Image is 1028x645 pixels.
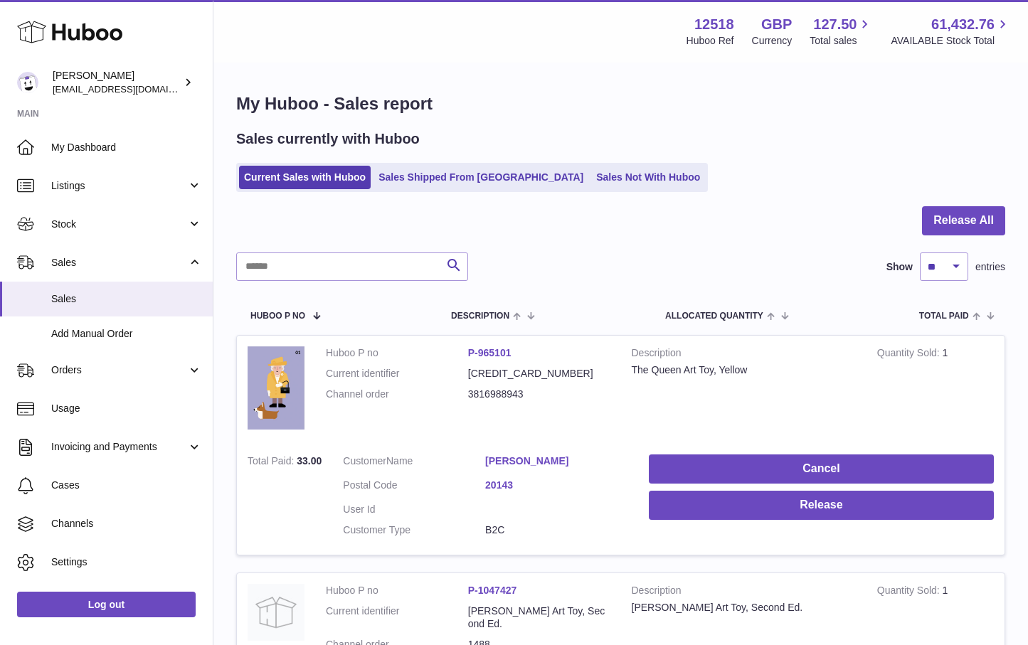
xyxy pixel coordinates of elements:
[761,15,792,34] strong: GBP
[752,34,793,48] div: Currency
[53,83,209,95] span: [EMAIL_ADDRESS][DOMAIN_NAME]
[665,311,763,321] span: ALLOCATED Quantity
[239,166,371,189] a: Current Sales with Huboo
[922,206,1005,235] button: Release All
[248,584,304,641] img: no-photo.jpg
[326,604,468,631] dt: Current identifier
[250,311,305,321] span: Huboo P no
[813,15,857,34] span: 127.50
[891,15,1011,48] a: 61,432.76 AVAILABLE Stock Total
[591,166,705,189] a: Sales Not With Huboo
[297,455,322,467] span: 33.00
[649,491,994,520] button: Release
[343,454,485,471] dt: Name
[326,346,468,360] dt: Huboo P no
[343,479,485,496] dt: Postal Code
[51,440,187,454] span: Invoicing and Payments
[326,584,468,597] dt: Huboo P no
[891,34,1011,48] span: AVAILABLE Stock Total
[975,260,1005,274] span: entries
[649,454,994,484] button: Cancel
[51,141,202,154] span: My Dashboard
[248,455,297,470] strong: Total Paid
[451,311,509,321] span: Description
[51,292,202,306] span: Sales
[632,363,856,377] div: The Queen Art Toy, Yellow
[51,327,202,341] span: Add Manual Order
[51,363,187,377] span: Orders
[485,479,627,492] a: 20143
[236,129,420,149] h2: Sales currently with Huboo
[236,92,1005,115] h1: My Huboo - Sales report
[867,336,1005,444] td: 1
[51,218,187,231] span: Stock
[51,179,187,193] span: Listings
[877,347,943,362] strong: Quantity Sold
[343,503,485,516] dt: User Id
[687,34,734,48] div: Huboo Ref
[468,347,512,358] a: P-965101
[886,260,913,274] label: Show
[931,15,995,34] span: 61,432.76
[632,601,856,614] div: [PERSON_NAME] Art Toy, Second Ed.
[632,584,856,601] strong: Description
[810,34,873,48] span: Total sales
[248,346,304,430] img: 125181714626216.png
[632,346,856,363] strong: Description
[694,15,734,34] strong: 12518
[17,72,38,93] img: caitlin@fancylamp.co
[51,256,187,270] span: Sales
[919,311,969,321] span: Total paid
[343,523,485,537] dt: Customer Type
[468,585,517,596] a: P-1047427
[468,367,610,380] dd: [CREDIT_CARD_NUMBER]
[53,69,181,96] div: [PERSON_NAME]
[485,454,627,468] a: [PERSON_NAME]
[51,479,202,492] span: Cases
[468,388,610,401] dd: 3816988943
[468,604,610,631] dd: [PERSON_NAME] Art Toy, Second Ed.
[326,388,468,401] dt: Channel order
[485,523,627,537] dd: B2C
[877,585,943,599] strong: Quantity Sold
[17,592,196,617] a: Log out
[51,555,202,569] span: Settings
[810,15,873,48] a: 127.50 Total sales
[373,166,588,189] a: Sales Shipped From [GEOGRAPHIC_DATA]
[326,367,468,380] dt: Current identifier
[51,517,202,531] span: Channels
[51,402,202,415] span: Usage
[343,455,386,467] span: Customer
